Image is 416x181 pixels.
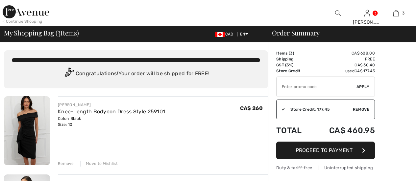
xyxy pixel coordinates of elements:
span: Remove [353,106,369,112]
span: Proceed to Payment [296,147,353,153]
div: Color: Black Size: 10 [58,116,165,127]
img: My Info [364,9,370,17]
td: Store Credit [276,68,311,74]
div: [PERSON_NAME] [58,102,165,108]
a: Knee-Length Bodycon Dress Style 259101 [58,108,165,115]
td: GST (5%) [276,62,311,68]
span: My Shopping Bag ( Items) [4,30,79,36]
div: Remove [58,161,74,167]
span: 3 [290,51,293,56]
span: CA$ 177.45 [355,69,375,73]
img: search the website [335,9,341,17]
input: Promo code [277,77,356,97]
div: [PERSON_NAME] [353,19,381,26]
div: Duty & tariff-free | Uninterrupted shipping [276,165,375,171]
div: Store Credit: 177.45 [285,106,353,112]
span: 3 [402,10,404,16]
td: CA$ 608.00 [311,50,375,56]
span: CAD [215,32,236,36]
a: Sign In [364,10,370,16]
img: Knee-Length Bodycon Dress Style 259101 [4,96,50,165]
img: My Bag [393,9,399,17]
img: Congratulation2.svg [62,67,76,80]
span: 3 [58,28,61,36]
a: 3 [382,9,410,17]
div: Congratulations! Your order will be shipped for FREE! [12,67,260,80]
div: Order Summary [264,30,412,36]
td: CA$ 30.40 [311,62,375,68]
td: CA$ 460.95 [311,119,375,142]
div: ✔ [277,106,285,112]
td: Shipping [276,56,311,62]
img: Canadian Dollar [215,32,225,37]
div: Move to Wishlist [80,161,118,167]
span: Apply [356,84,370,90]
span: CA$ 260 [240,105,263,111]
td: used [311,68,375,74]
button: Proceed to Payment [276,142,375,159]
div: < Continue Shopping [3,18,42,24]
td: Items ( ) [276,50,311,56]
img: 1ère Avenue [3,5,49,18]
span: EN [240,32,248,36]
td: Free [311,56,375,62]
td: Total [276,119,311,142]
